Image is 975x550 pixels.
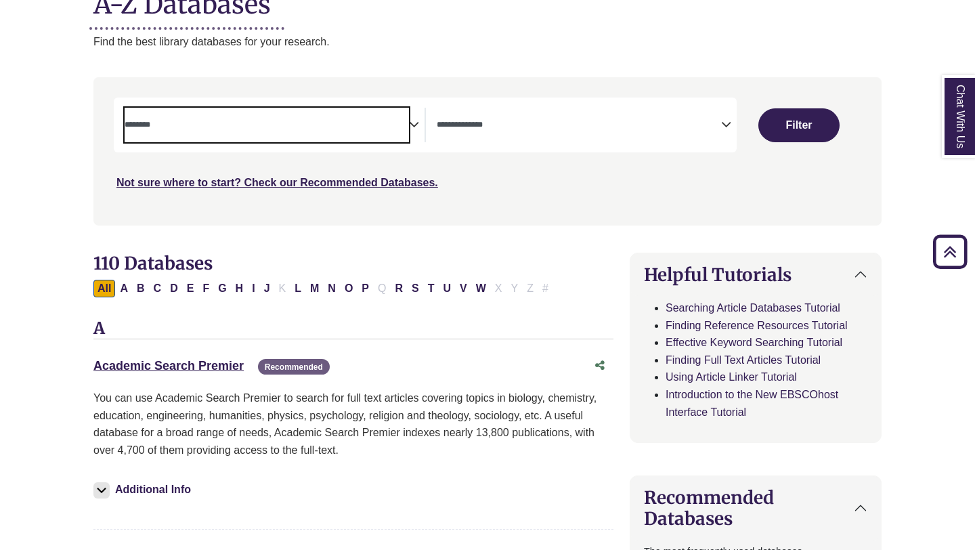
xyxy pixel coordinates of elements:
[928,242,972,261] a: Back to Top
[93,319,613,339] h3: A
[586,353,613,379] button: Share this database
[258,359,330,375] span: Recommended
[93,280,115,297] button: All
[260,280,274,297] button: Filter Results J
[357,280,373,297] button: Filter Results P
[290,280,305,297] button: Filter Results L
[248,280,259,297] button: Filter Results I
[341,280,357,297] button: Filter Results O
[758,108,840,142] button: Submit for Search Results
[198,280,213,297] button: Filter Results F
[125,121,409,131] textarea: Search
[666,337,842,348] a: Effective Keyword Searching Tutorial
[150,280,166,297] button: Filter Results C
[133,280,149,297] button: Filter Results B
[93,480,195,499] button: Additional Info
[116,177,438,188] a: Not sure where to start? Check our Recommended Databases.
[214,280,230,297] button: Filter Results G
[424,280,439,297] button: Filter Results T
[456,280,471,297] button: Filter Results V
[232,280,248,297] button: Filter Results H
[116,280,132,297] button: Filter Results A
[183,280,198,297] button: Filter Results E
[93,252,213,274] span: 110 Databases
[666,302,840,314] a: Searching Article Databases Tutorial
[666,320,848,331] a: Finding Reference Resources Tutorial
[666,389,838,418] a: Introduction to the New EBSCOhost Interface Tutorial
[93,389,613,459] p: You can use Academic Search Premier to search for full text articles covering topics in biology, ...
[472,280,490,297] button: Filter Results W
[93,282,554,293] div: Alpha-list to filter by first letter of database name
[306,280,323,297] button: Filter Results M
[666,371,797,383] a: Using Article Linker Tutorial
[324,280,340,297] button: Filter Results N
[93,359,244,373] a: Academic Search Premier
[630,476,881,540] button: Recommended Databases
[93,33,882,51] p: Find the best library databases for your research.
[93,77,882,225] nav: Search filters
[391,280,407,297] button: Filter Results R
[437,121,721,131] textarea: Search
[166,280,182,297] button: Filter Results D
[630,253,881,296] button: Helpful Tutorials
[666,354,821,366] a: Finding Full Text Articles Tutorial
[439,280,455,297] button: Filter Results U
[408,280,423,297] button: Filter Results S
